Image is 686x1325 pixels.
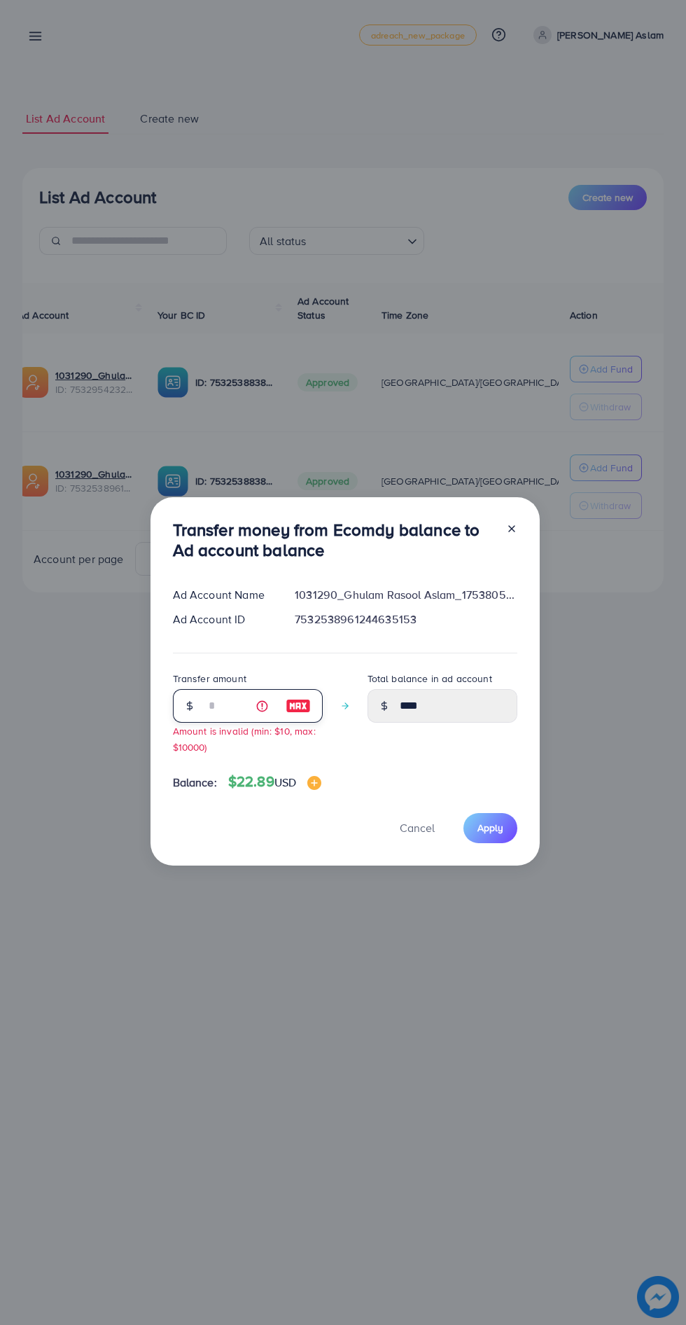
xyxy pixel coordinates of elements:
div: Ad Account Name [162,587,284,603]
label: Transfer amount [173,672,246,686]
button: Apply [463,813,517,843]
span: Cancel [400,820,435,835]
label: Total balance in ad account [367,672,492,686]
span: Apply [477,821,503,835]
div: 1031290_Ghulam Rasool Aslam_1753805901568 [283,587,528,603]
button: Cancel [382,813,452,843]
h4: $22.89 [228,773,321,791]
div: Ad Account ID [162,611,284,627]
h3: Transfer money from Ecomdy balance to Ad account balance [173,520,495,560]
img: image [286,698,311,714]
span: Balance: [173,775,217,791]
small: Amount is invalid (min: $10, max: $10000) [173,724,316,754]
span: USD [274,775,296,790]
div: 7532538961244635153 [283,611,528,627]
img: image [307,776,321,790]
